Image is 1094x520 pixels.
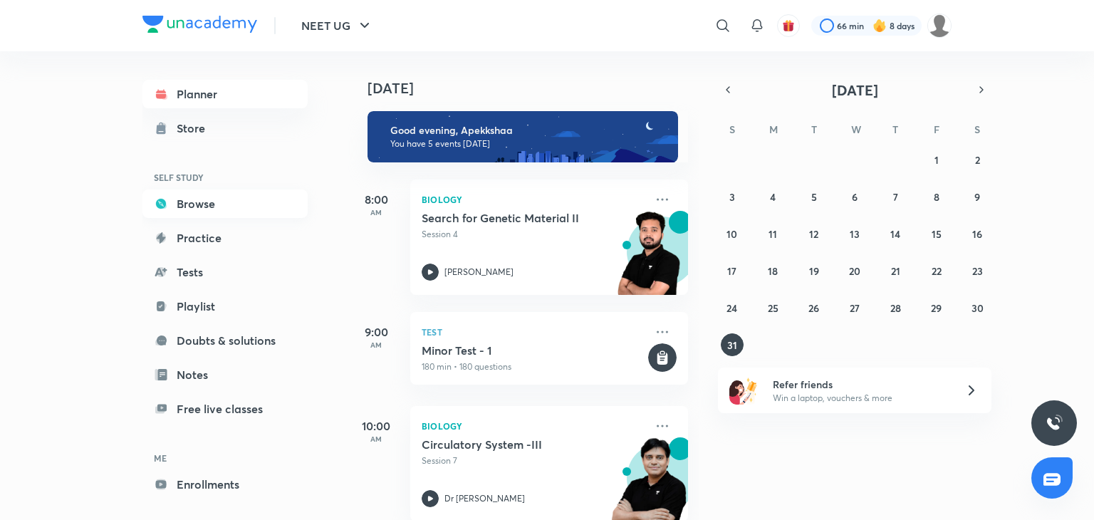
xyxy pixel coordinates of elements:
abbr: August 6, 2025 [852,190,858,204]
button: August 25, 2025 [761,296,784,319]
abbr: August 23, 2025 [972,264,983,278]
img: Company Logo [142,16,257,33]
p: Session 4 [422,228,645,241]
abbr: August 12, 2025 [809,227,818,241]
p: Win a laptop, vouchers & more [773,392,948,405]
button: August 29, 2025 [925,296,948,319]
button: August 16, 2025 [966,222,989,245]
button: August 1, 2025 [925,148,948,171]
a: Playlist [142,292,308,321]
img: streak [872,19,887,33]
a: Planner [142,80,308,108]
button: August 12, 2025 [803,222,825,245]
button: August 18, 2025 [761,259,784,282]
span: [DATE] [832,80,878,100]
button: [DATE] [738,80,971,100]
abbr: August 16, 2025 [972,227,982,241]
button: August 22, 2025 [925,259,948,282]
p: Dr [PERSON_NAME] [444,492,525,505]
abbr: August 28, 2025 [890,301,901,315]
button: August 7, 2025 [884,185,907,208]
button: August 20, 2025 [843,259,866,282]
abbr: August 31, 2025 [727,338,737,352]
abbr: August 17, 2025 [727,264,736,278]
abbr: August 29, 2025 [931,301,942,315]
a: Free live classes [142,395,308,423]
img: avatar [782,19,795,32]
abbr: August 14, 2025 [890,227,900,241]
button: August 15, 2025 [925,222,948,245]
button: August 27, 2025 [843,296,866,319]
button: August 14, 2025 [884,222,907,245]
img: unacademy [610,211,688,309]
button: August 21, 2025 [884,259,907,282]
h5: Circulatory System -III [422,437,599,452]
div: Store [177,120,214,137]
abbr: Monday [769,123,778,136]
abbr: August 7, 2025 [893,190,898,204]
p: Biology [422,417,645,435]
button: August 5, 2025 [803,185,825,208]
abbr: Wednesday [851,123,861,136]
abbr: Sunday [729,123,735,136]
abbr: August 18, 2025 [768,264,778,278]
img: referral [729,376,758,405]
abbr: August 21, 2025 [891,264,900,278]
abbr: August 1, 2025 [934,153,939,167]
button: August 30, 2025 [966,296,989,319]
p: Biology [422,191,645,208]
h6: SELF STUDY [142,165,308,189]
button: August 19, 2025 [803,259,825,282]
abbr: August 15, 2025 [932,227,942,241]
img: evening [368,111,678,162]
button: August 31, 2025 [721,333,744,356]
h5: 10:00 [348,417,405,435]
abbr: Tuesday [811,123,817,136]
p: AM [348,208,405,217]
h5: 9:00 [348,323,405,340]
a: Tests [142,258,308,286]
img: Apekkshaa [927,14,952,38]
a: Store [142,114,308,142]
abbr: August 30, 2025 [971,301,984,315]
abbr: August 19, 2025 [809,264,819,278]
button: August 6, 2025 [843,185,866,208]
abbr: August 22, 2025 [932,264,942,278]
a: Practice [142,224,308,252]
p: You have 5 events [DATE] [390,138,665,150]
a: Doubts & solutions [142,326,308,355]
h6: Refer friends [773,377,948,392]
a: Notes [142,360,308,389]
button: August 9, 2025 [966,185,989,208]
abbr: August 13, 2025 [850,227,860,241]
a: Browse [142,189,308,218]
abbr: Friday [934,123,939,136]
abbr: August 24, 2025 [726,301,737,315]
abbr: August 2, 2025 [975,153,980,167]
abbr: August 27, 2025 [850,301,860,315]
button: NEET UG [293,11,382,40]
p: AM [348,435,405,443]
button: August 28, 2025 [884,296,907,319]
button: August 24, 2025 [721,296,744,319]
button: August 26, 2025 [803,296,825,319]
button: August 4, 2025 [761,185,784,208]
h5: 8:00 [348,191,405,208]
p: Test [422,323,645,340]
p: AM [348,340,405,349]
p: Session 7 [422,454,645,467]
abbr: August 25, 2025 [768,301,778,315]
abbr: August 5, 2025 [811,190,817,204]
button: August 17, 2025 [721,259,744,282]
a: Enrollments [142,470,308,499]
abbr: August 3, 2025 [729,190,735,204]
abbr: Thursday [892,123,898,136]
button: August 23, 2025 [966,259,989,282]
button: August 8, 2025 [925,185,948,208]
p: 180 min • 180 questions [422,360,645,373]
abbr: August 8, 2025 [934,190,939,204]
button: August 13, 2025 [843,222,866,245]
p: [PERSON_NAME] [444,266,514,279]
abbr: August 10, 2025 [726,227,737,241]
button: avatar [777,14,800,37]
